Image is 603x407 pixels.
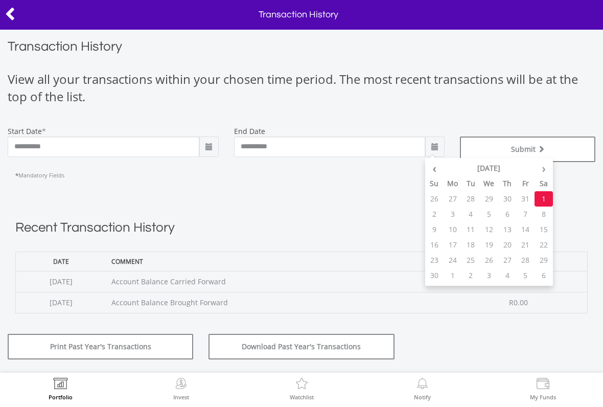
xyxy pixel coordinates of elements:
[16,292,106,313] td: [DATE]
[444,253,462,268] td: 24
[530,378,556,400] a: My Funds
[517,237,535,253] td: 21
[106,252,450,271] th: Comment
[509,298,528,307] span: R0.00
[414,378,431,400] a: Notify
[517,207,535,222] td: 7
[8,37,595,60] h1: Transaction History
[106,292,450,313] td: Account Balance Brought Forward
[414,378,430,392] img: View Notifications
[535,161,553,176] th: ›
[8,334,193,359] button: Print Past Year's Transactions
[517,253,535,268] td: 28
[444,268,462,283] td: 1
[535,222,553,237] td: 15
[480,176,498,191] th: We
[425,222,444,237] td: 9
[461,253,480,268] td: 25
[498,237,517,253] td: 20
[234,126,265,136] label: end date
[53,378,68,392] img: View Portfolio
[290,378,314,400] a: Watchlist
[535,176,553,191] th: Sa
[461,191,480,207] td: 28
[16,271,106,292] td: [DATE]
[461,222,480,237] td: 11
[444,207,462,222] td: 3
[8,126,42,136] label: start date
[8,71,595,106] div: View all your transactions within your chosen time period. The most recent transactions will be a...
[425,253,444,268] td: 23
[480,191,498,207] td: 29
[535,253,553,268] td: 29
[461,207,480,222] td: 4
[444,191,462,207] td: 27
[535,237,553,253] td: 22
[444,161,535,176] th: [DATE]
[460,137,595,162] button: Submit
[425,268,444,283] td: 30
[535,268,553,283] td: 6
[173,378,189,392] img: Invest Now
[425,237,444,253] td: 16
[461,237,480,253] td: 18
[294,378,310,392] img: Watchlist
[461,268,480,283] td: 2
[106,271,450,292] td: Account Balance Carried Forward
[498,207,517,222] td: 6
[49,394,73,400] label: Portfolio
[535,378,551,392] img: View Funds
[173,378,189,400] a: Invest
[535,191,553,207] td: 1
[425,176,444,191] th: Su
[15,218,588,241] h1: Recent Transaction History
[461,176,480,191] th: Tu
[425,207,444,222] td: 2
[498,253,517,268] td: 27
[530,394,556,400] label: My Funds
[498,191,517,207] td: 30
[425,191,444,207] td: 26
[498,268,517,283] td: 4
[16,252,106,271] th: Date
[509,277,528,286] span: R0.00
[290,394,314,400] label: Watchlist
[208,334,394,359] button: Download Past Year's Transactions
[517,268,535,283] td: 5
[480,222,498,237] td: 12
[414,394,431,400] label: Notify
[480,253,498,268] td: 26
[517,176,535,191] th: Fr
[480,237,498,253] td: 19
[444,237,462,253] td: 17
[535,207,553,222] td: 8
[15,171,64,179] span: Mandatory Fields
[517,191,535,207] td: 31
[444,176,462,191] th: Mo
[444,222,462,237] td: 10
[480,207,498,222] td: 5
[498,176,517,191] th: Th
[498,222,517,237] td: 13
[425,161,444,176] th: ‹
[480,268,498,283] td: 3
[517,222,535,237] td: 14
[173,394,189,400] label: Invest
[49,378,73,400] a: Portfolio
